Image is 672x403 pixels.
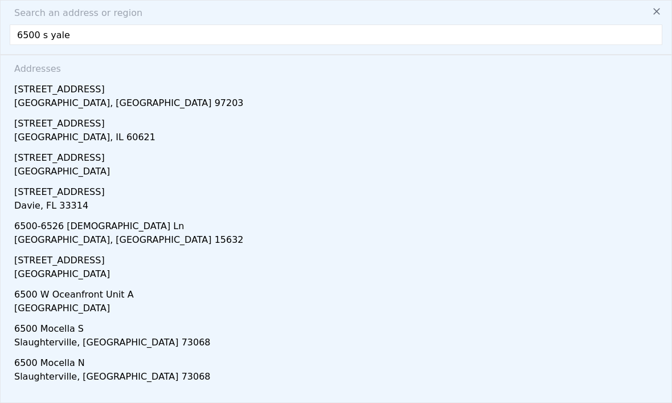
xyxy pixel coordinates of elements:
[14,233,662,249] div: [GEOGRAPHIC_DATA], [GEOGRAPHIC_DATA] 15632
[14,131,662,146] div: [GEOGRAPHIC_DATA], IL 60621
[14,370,662,386] div: Slaughterville, [GEOGRAPHIC_DATA] 73068
[14,215,662,233] div: 6500-6526 [DEMOGRAPHIC_DATA] Ln
[14,352,662,370] div: 6500 Mocella N
[14,165,662,181] div: [GEOGRAPHIC_DATA]
[14,181,662,199] div: [STREET_ADDRESS]
[10,55,662,78] div: Addresses
[14,317,662,336] div: 6500 Mocella S
[14,249,662,267] div: [STREET_ADDRESS]
[14,302,662,317] div: [GEOGRAPHIC_DATA]
[14,112,662,131] div: [STREET_ADDRESS]
[14,267,662,283] div: [GEOGRAPHIC_DATA]
[5,6,142,20] span: Search an address or region
[14,199,662,215] div: Davie, FL 33314
[14,78,662,96] div: [STREET_ADDRESS]
[14,96,662,112] div: [GEOGRAPHIC_DATA], [GEOGRAPHIC_DATA] 97203
[14,283,662,302] div: 6500 W Oceanfront Unit A
[14,146,662,165] div: [STREET_ADDRESS]
[14,336,662,352] div: Slaughterville, [GEOGRAPHIC_DATA] 73068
